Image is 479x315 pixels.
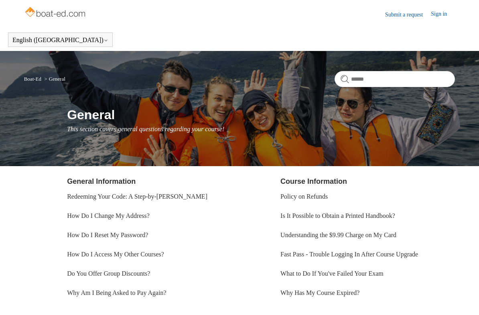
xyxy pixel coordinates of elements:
h1: General [67,105,455,124]
a: Do You Offer Group Discounts? [67,270,150,277]
a: How Do I Access My Other Courses? [67,251,164,258]
a: How Do I Change My Address? [67,212,150,219]
li: General [43,76,65,82]
a: How Do I Reset My Password? [67,232,148,238]
a: General Information [67,177,136,185]
a: Sign in [431,10,455,19]
button: English ([GEOGRAPHIC_DATA]) [12,37,108,44]
a: Is It Possible to Obtain a Printed Handbook? [280,212,395,219]
a: Boat-Ed [24,76,41,82]
a: Why Am I Being Asked to Pay Again? [67,289,166,296]
a: Submit a request [385,10,431,19]
div: Live chat [452,288,473,309]
a: Why Has My Course Expired? [280,289,359,296]
a: Understanding the $9.99 Charge on My Card [280,232,396,238]
img: Boat-Ed Help Center home page [24,5,88,21]
a: Policy on Refunds [280,193,328,200]
a: Redeeming Your Code: A Step-by-[PERSON_NAME] [67,193,207,200]
a: Course Information [280,177,347,185]
li: Boat-Ed [24,76,43,82]
a: What to Do If You've Failed Your Exam [280,270,384,277]
a: Fast Pass - Trouble Logging In After Course Upgrade [280,251,418,258]
p: This section covers general questions regarding your course! [67,124,455,134]
input: Search [335,71,455,87]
